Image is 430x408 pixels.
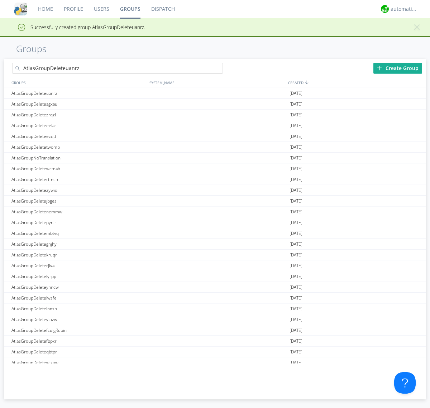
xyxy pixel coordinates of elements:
[290,217,302,228] span: [DATE]
[4,110,426,120] a: AtlasGroupDeletezrqzl[DATE]
[290,163,302,174] span: [DATE]
[10,88,148,98] div: AtlasGroupDeleteuanrz
[10,260,148,271] div: AtlasGroupDeleterjiva
[290,120,302,131] span: [DATE]
[10,271,148,282] div: AtlasGroupDeletelyrpp
[290,110,302,120] span: [DATE]
[4,131,426,142] a: AtlasGroupDeleteezqtt[DATE]
[290,228,302,239] span: [DATE]
[290,260,302,271] span: [DATE]
[4,174,426,185] a: AtlasGroupDeletertmcn[DATE]
[4,142,426,153] a: AtlasGroupDeletetwomp[DATE]
[4,347,426,357] a: AtlasGroupDeleteqbtpr[DATE]
[5,24,145,31] span: Successfully created group AtlasGroupDeleteuanrz.
[290,325,302,336] span: [DATE]
[10,303,148,314] div: AtlasGroupDeletelnnsn
[290,131,302,142] span: [DATE]
[10,293,148,303] div: AtlasGroupDeletelwsfe
[10,142,148,152] div: AtlasGroupDeletetwomp
[4,239,426,250] a: AtlasGroupDeletegnjhy[DATE]
[10,357,148,368] div: AtlasGroupDeletewjzuw
[290,336,302,347] span: [DATE]
[4,99,426,110] a: AtlasGroupDeleteagxau[DATE]
[4,314,426,325] a: AtlasGroupDeleteyiozw[DATE]
[10,347,148,357] div: AtlasGroupDeleteqbtpr
[10,174,148,185] div: AtlasGroupDeletertmcn
[4,303,426,314] a: AtlasGroupDeletelnnsn[DATE]
[10,99,148,109] div: AtlasGroupDeleteagxau
[290,271,302,282] span: [DATE]
[10,153,148,163] div: AtlasGroupNoTranslation
[148,77,286,88] div: SYSTEM_NAME
[10,314,148,325] div: AtlasGroupDeleteyiozw
[4,293,426,303] a: AtlasGroupDeletelwsfe[DATE]
[10,207,148,217] div: AtlasGroupDeletenemmw
[10,250,148,260] div: AtlasGroupDeletekruqr
[10,196,148,206] div: AtlasGroupDeletejbges
[286,77,426,88] div: CREATED
[4,260,426,271] a: AtlasGroupDeleterjiva[DATE]
[394,372,416,394] iframe: Toggle Customer Support
[290,142,302,153] span: [DATE]
[290,303,302,314] span: [DATE]
[290,99,302,110] span: [DATE]
[10,336,148,346] div: AtlasGroupDeletefbpxr
[10,325,148,335] div: AtlasGroupDeletefculgRubin
[377,65,382,70] img: plus.svg
[10,131,148,142] div: AtlasGroupDeleteezqtt
[4,217,426,228] a: AtlasGroupDeletepynir[DATE]
[290,314,302,325] span: [DATE]
[290,347,302,357] span: [DATE]
[290,174,302,185] span: [DATE]
[10,217,148,228] div: AtlasGroupDeletepynir
[4,185,426,196] a: AtlasGroupDeletezywio[DATE]
[373,63,422,74] div: Create Group
[10,185,148,195] div: AtlasGroupDeletezywio
[14,3,27,15] img: cddb5a64eb264b2086981ab96f4c1ba7
[10,239,148,249] div: AtlasGroupDeletegnjhy
[4,357,426,368] a: AtlasGroupDeletewjzuw[DATE]
[10,163,148,174] div: AtlasGroupDeletewcmah
[4,325,426,336] a: AtlasGroupDeletefculgRubin[DATE]
[290,282,302,293] span: [DATE]
[4,88,426,99] a: AtlasGroupDeleteuanrz[DATE]
[4,120,426,131] a: AtlasGroupDeleteeeiar[DATE]
[10,282,148,292] div: AtlasGroupDeleteynncw
[10,77,146,88] div: GROUPS
[4,250,426,260] a: AtlasGroupDeletekruqr[DATE]
[4,336,426,347] a: AtlasGroupDeletefbpxr[DATE]
[290,196,302,207] span: [DATE]
[10,110,148,120] div: AtlasGroupDeletezrqzl
[4,196,426,207] a: AtlasGroupDeletejbges[DATE]
[290,239,302,250] span: [DATE]
[290,185,302,196] span: [DATE]
[12,63,223,74] input: Search groups
[290,88,302,99] span: [DATE]
[4,282,426,293] a: AtlasGroupDeleteynncw[DATE]
[381,5,389,13] img: d2d01cd9b4174d08988066c6d424eccd
[290,293,302,303] span: [DATE]
[4,228,426,239] a: AtlasGroupDeletembtvq[DATE]
[10,228,148,238] div: AtlasGroupDeletembtvq
[290,250,302,260] span: [DATE]
[4,271,426,282] a: AtlasGroupDeletelyrpp[DATE]
[4,207,426,217] a: AtlasGroupDeletenemmw[DATE]
[290,153,302,163] span: [DATE]
[290,207,302,217] span: [DATE]
[391,5,417,13] div: automation+atlas
[10,120,148,131] div: AtlasGroupDeleteeeiar
[290,357,302,368] span: [DATE]
[4,153,426,163] a: AtlasGroupNoTranslation[DATE]
[4,163,426,174] a: AtlasGroupDeletewcmah[DATE]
